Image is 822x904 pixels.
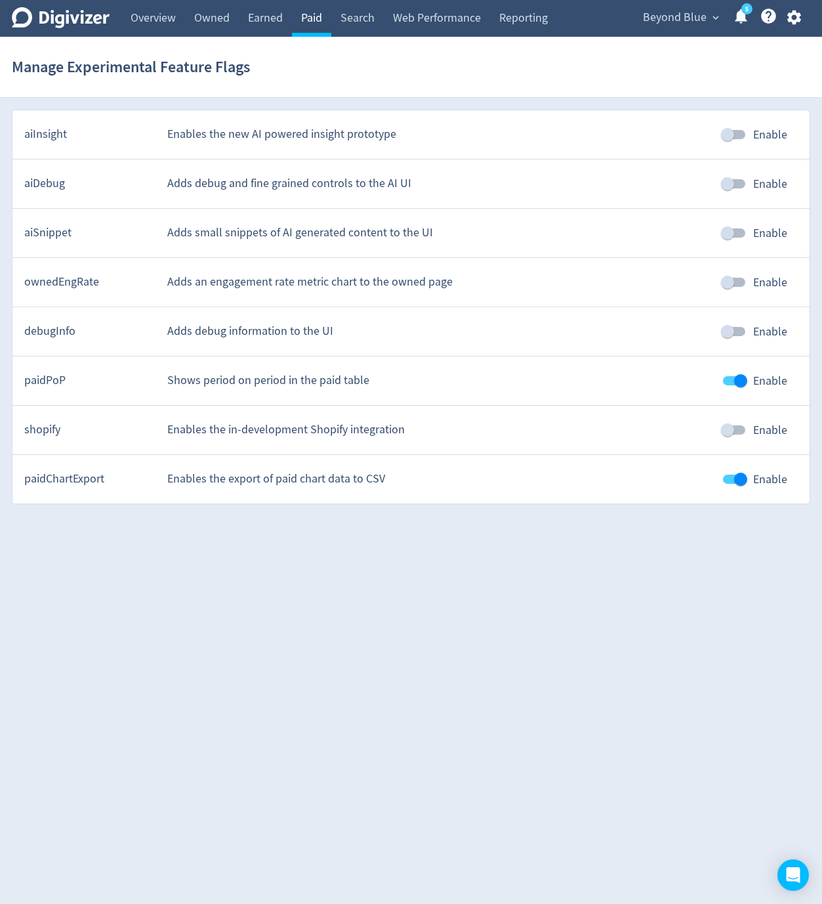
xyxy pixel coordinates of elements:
span: Enable [753,471,787,488]
div: aiInsight [24,126,155,142]
div: Enables the export of paid chart data to CSV [167,471,710,487]
div: Adds an engagement rate metric chart to the owned page [167,274,710,290]
div: Open Intercom Messenger [777,859,809,891]
div: Enables the new AI powered insight prototype [167,126,710,142]
span: Enable [753,225,787,242]
span: Enable [753,175,787,193]
span: Beyond Blue [643,7,707,28]
div: aiDebug [24,175,155,192]
span: Enable [753,126,787,144]
a: 5 [741,3,752,14]
div: ownedEngRate [24,274,155,290]
h1: Manage Experimental Feature Flags [12,46,250,88]
div: paidChartExport [24,471,155,487]
div: shopify [24,421,155,438]
button: Beyond Blue [638,7,722,28]
span: Enable [753,323,787,341]
text: 5 [745,5,749,14]
div: Adds debug and fine grained controls to the AI UI [167,175,710,192]
div: Adds small snippets of AI generated content to the UI [167,225,710,241]
span: Enable [753,274,787,291]
span: Enable [753,372,787,390]
span: Enable [753,421,787,439]
div: aiSnippet [24,225,155,241]
div: debugInfo [24,323,155,339]
div: Shows period on period in the paid table [167,372,710,389]
div: Adds debug information to the UI [167,323,710,339]
span: expand_more [710,12,722,24]
div: Enables the in-development Shopify integration [167,421,710,438]
div: paidPoP [24,372,155,389]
